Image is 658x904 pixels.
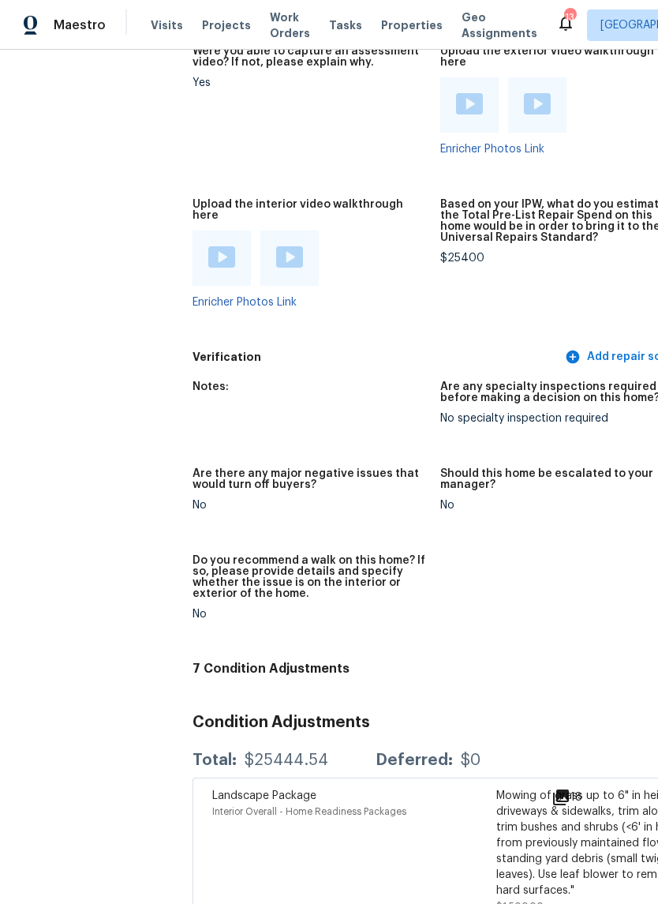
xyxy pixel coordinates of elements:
h5: Do you recommend a walk on this home? If so, please provide details and specify whether the issue... [193,555,428,599]
img: Play Video [524,93,551,114]
a: Play Video [276,246,303,270]
span: Work Orders [270,9,310,41]
h5: Verification [193,349,562,366]
a: Play Video [456,93,483,117]
h5: Are there any major negative issues that would turn off buyers? [193,468,428,490]
div: Total: [193,752,237,768]
h5: Upload the interior video walkthrough here [193,199,428,221]
span: Properties [381,17,443,33]
div: $25444.54 [245,752,328,768]
a: Enricher Photos Link [440,144,544,155]
img: Play Video [456,93,483,114]
span: Interior Overall - Home Readiness Packages [212,807,406,816]
div: No [193,609,428,620]
div: 18 [551,788,633,807]
a: Enricher Photos Link [193,297,297,308]
span: Maestro [54,17,106,33]
a: Play Video [524,93,551,117]
span: Tasks [329,20,362,31]
span: Projects [202,17,251,33]
div: Yes [193,77,428,88]
img: Play Video [208,246,235,268]
h5: Were you able to capture an assessment video? If not, please explain why. [193,46,428,68]
span: Visits [151,17,183,33]
h5: Notes: [193,381,229,392]
div: No [193,500,428,511]
a: Play Video [208,246,235,270]
span: Geo Assignments [462,9,537,41]
img: Play Video [276,246,303,268]
div: $0 [461,752,480,768]
span: Landscape Package [212,790,316,801]
div: Deferred: [376,752,453,768]
div: 13 [564,9,575,25]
